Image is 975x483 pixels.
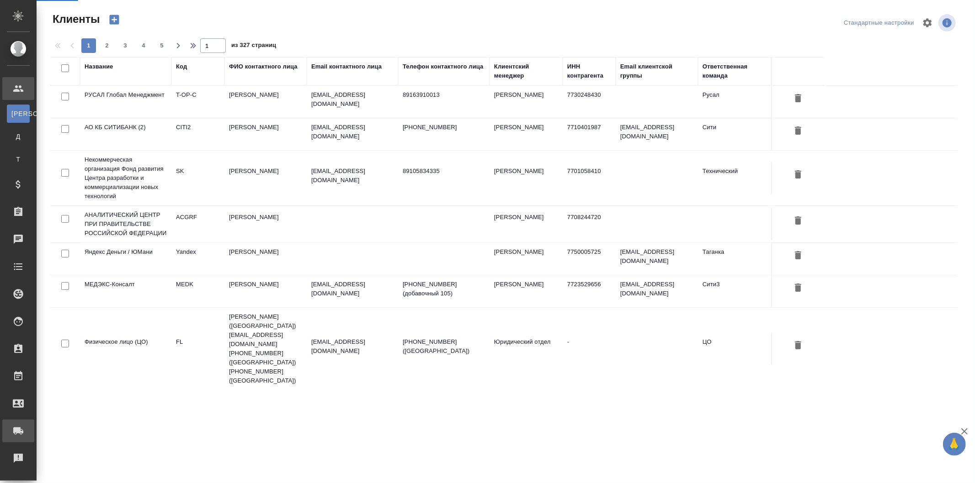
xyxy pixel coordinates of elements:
[403,62,484,71] div: Телефон контактного лица
[311,280,394,298] p: [EMAIL_ADDRESS][DOMAIN_NAME]
[916,12,938,34] span: Настроить таблицу
[7,150,30,168] a: Т
[490,118,563,150] td: [PERSON_NAME]
[790,167,806,184] button: Удалить
[136,41,151,50] span: 4
[11,155,25,164] span: Т
[790,213,806,230] button: Удалить
[790,123,806,140] button: Удалить
[224,275,307,307] td: [PERSON_NAME]
[947,435,962,454] span: 🙏
[620,62,693,80] div: Email клиентской группы
[563,86,616,118] td: 7730248430
[563,333,616,365] td: -
[80,333,171,365] td: Физическое лицо (ЦО)
[790,280,806,297] button: Удалить
[171,243,224,275] td: Yandex
[224,243,307,275] td: [PERSON_NAME]
[80,86,171,118] td: РУСАЛ Глобал Менеджмент
[311,337,394,356] p: [EMAIL_ADDRESS][DOMAIN_NAME]
[311,123,394,141] p: [EMAIL_ADDRESS][DOMAIN_NAME]
[698,333,771,365] td: ЦО
[231,40,276,53] span: из 327 страниц
[842,16,916,30] div: split button
[229,62,298,71] div: ФИО контактного лица
[616,275,698,307] td: [EMAIL_ADDRESS][DOMAIN_NAME]
[943,433,966,456] button: 🙏
[224,86,307,118] td: [PERSON_NAME]
[490,243,563,275] td: [PERSON_NAME]
[311,90,394,109] p: [EMAIL_ADDRESS][DOMAIN_NAME]
[80,151,171,205] td: Некоммерческая организация Фонд развития Центра разработки и коммерциализации новых технологий
[80,275,171,307] td: МЕДЭКС-Консалт
[311,62,382,71] div: Email контактного лица
[11,109,25,118] span: [PERSON_NAME]
[938,14,958,31] span: Посмотреть информацию
[311,167,394,185] p: [EMAIL_ADDRESS][DOMAIN_NAME]
[563,243,616,275] td: 7750005725
[563,118,616,150] td: 7710401987
[136,38,151,53] button: 4
[11,132,25,141] span: Д
[176,62,187,71] div: Код
[118,41,133,50] span: 3
[7,127,30,146] a: Д
[224,162,307,194] td: [PERSON_NAME]
[563,208,616,240] td: 7708244720
[171,86,224,118] td: T-OP-C
[563,275,616,307] td: 7723529656
[7,105,30,123] a: [PERSON_NAME]
[224,118,307,150] td: [PERSON_NAME]
[790,247,806,264] button: Удалить
[155,41,169,50] span: 5
[490,162,563,194] td: [PERSON_NAME]
[224,208,307,240] td: [PERSON_NAME]
[490,333,563,365] td: Юридический отдел
[698,162,771,194] td: Технический
[118,38,133,53] button: 3
[403,167,485,176] p: 89105834335
[567,62,611,80] div: ИНН контрагента
[100,38,114,53] button: 2
[50,12,100,26] span: Клиенты
[80,118,171,150] td: АО КБ СИТИБАНК (2)
[494,62,558,80] div: Клиентский менеджер
[490,208,563,240] td: [PERSON_NAME]
[490,275,563,307] td: [PERSON_NAME]
[403,123,485,132] p: [PHONE_NUMBER]
[80,206,171,242] td: АНАЛИТИЧЕСКИЙ ЦЕНТР ПРИ ПРАВИТЕЛЬСТВЕ РОССИЙСКОЙ ФЕДЕРАЦИИ
[403,280,485,298] p: [PHONE_NUMBER] (добавочный 105)
[616,118,698,150] td: [EMAIL_ADDRESS][DOMAIN_NAME]
[155,38,169,53] button: 5
[171,333,224,365] td: FL
[703,62,767,80] div: Ответственная команда
[171,275,224,307] td: MEDK
[403,90,485,100] p: 89163910013
[224,308,307,390] td: [PERSON_NAME] ([GEOGRAPHIC_DATA]) [EMAIL_ADDRESS][DOMAIN_NAME] [PHONE_NUMBER] ([GEOGRAPHIC_DATA])...
[790,337,806,354] button: Удалить
[85,62,113,71] div: Название
[698,275,771,307] td: Сити3
[171,208,224,240] td: ACGRF
[698,243,771,275] td: Таганка
[790,90,806,107] button: Удалить
[403,337,485,356] p: [PHONE_NUMBER] ([GEOGRAPHIC_DATA])
[698,118,771,150] td: Сити
[80,243,171,275] td: Яндекс Деньги / ЮМани
[616,243,698,275] td: [EMAIL_ADDRESS][DOMAIN_NAME]
[698,86,771,118] td: Русал
[103,12,125,27] button: Создать
[100,41,114,50] span: 2
[171,118,224,150] td: CITI2
[563,162,616,194] td: 7701058410
[490,86,563,118] td: [PERSON_NAME]
[171,162,224,194] td: SK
